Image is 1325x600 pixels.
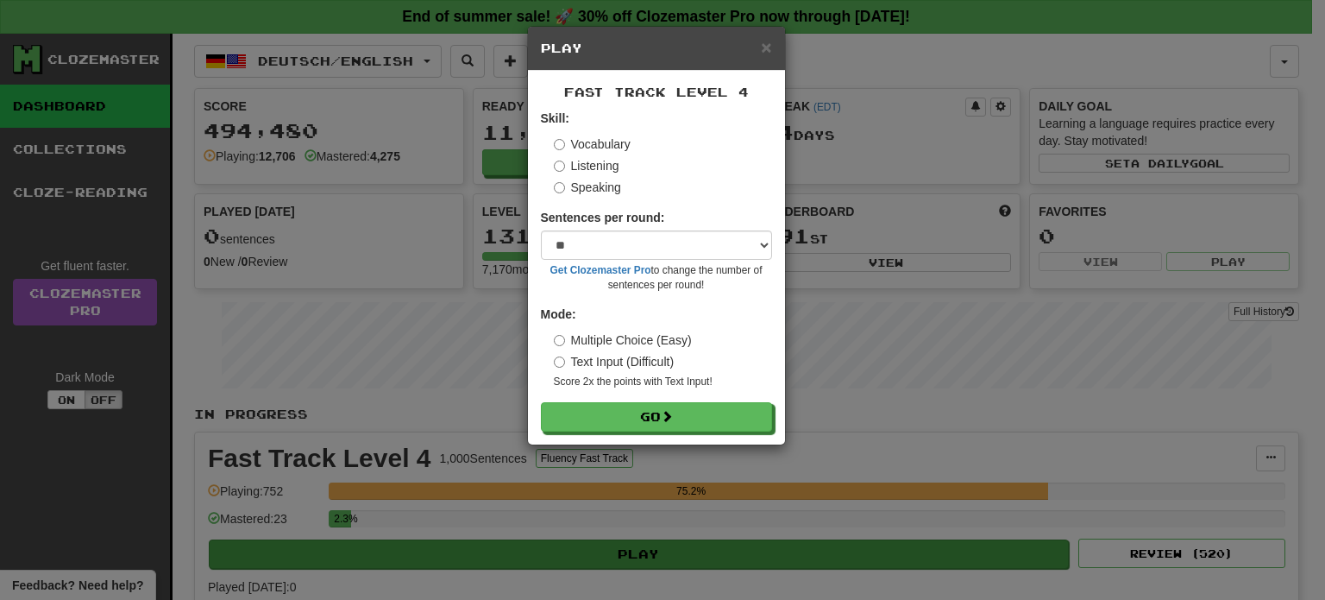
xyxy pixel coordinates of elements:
span: × [761,37,771,57]
label: Speaking [554,179,621,196]
label: Listening [554,157,619,174]
input: Speaking [554,182,565,193]
label: Text Input (Difficult) [554,353,675,370]
input: Text Input (Difficult) [554,357,565,368]
input: Vocabulary [554,139,565,150]
input: Listening [554,161,565,172]
button: Go [541,402,772,432]
button: Close [761,38,771,56]
label: Multiple Choice (Easy) [554,332,692,349]
h5: Play [541,40,772,57]
label: Sentences per round: [541,209,665,226]
span: Fast Track Level 4 [564,85,749,99]
small: to change the number of sentences per round! [541,263,772,293]
small: Score 2x the points with Text Input ! [554,375,772,389]
strong: Skill: [541,111,569,125]
a: Get Clozemaster Pro [550,264,651,276]
input: Multiple Choice (Easy) [554,335,565,346]
label: Vocabulary [554,136,631,153]
strong: Mode: [541,307,576,321]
